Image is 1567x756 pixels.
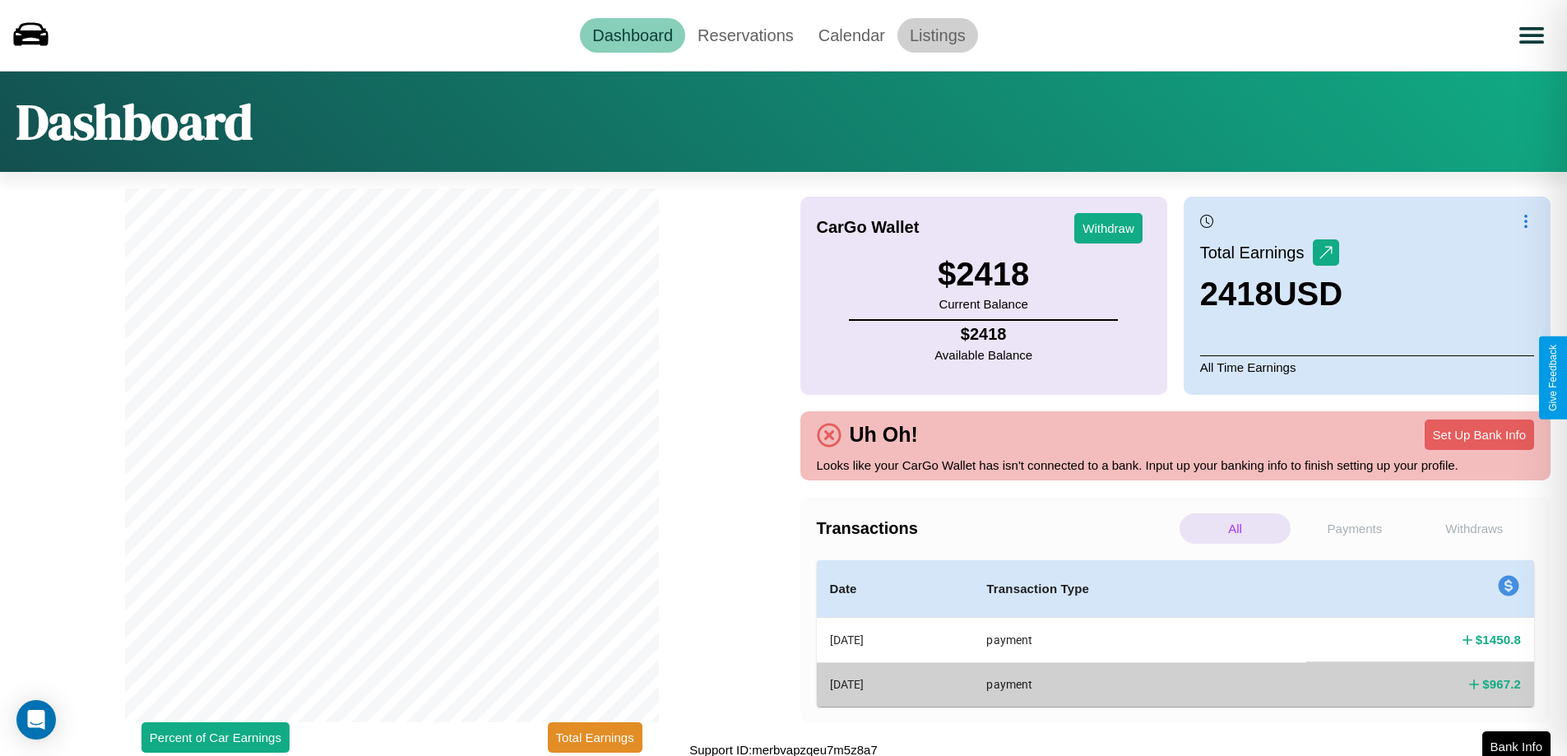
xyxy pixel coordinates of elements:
[806,18,897,53] a: Calendar
[141,722,290,753] button: Percent of Car Earnings
[580,18,685,53] a: Dashboard
[1419,513,1530,544] p: Withdraws
[973,662,1306,706] th: payment
[934,325,1032,344] h4: $ 2418
[1482,675,1521,693] h4: $ 967.2
[16,700,56,740] div: Open Intercom Messenger
[16,88,253,155] h1: Dashboard
[897,18,978,53] a: Listings
[1200,355,1534,378] p: All Time Earnings
[1180,513,1291,544] p: All
[1476,631,1521,648] h4: $ 1450.8
[1200,238,1313,267] p: Total Earnings
[938,293,1029,315] p: Current Balance
[817,454,1535,476] p: Looks like your CarGo Wallet has isn't connected to a bank. Input up your banking info to finish ...
[1299,513,1410,544] p: Payments
[938,256,1029,293] h3: $ 2418
[1547,345,1559,411] div: Give Feedback
[817,560,1535,707] table: simple table
[548,722,642,753] button: Total Earnings
[685,18,806,53] a: Reservations
[817,218,920,237] h4: CarGo Wallet
[1200,276,1342,313] h3: 2418 USD
[973,618,1306,663] th: payment
[934,344,1032,366] p: Available Balance
[1509,12,1555,58] button: Open menu
[1074,213,1143,243] button: Withdraw
[817,519,1175,538] h4: Transactions
[817,662,974,706] th: [DATE]
[830,579,961,599] h4: Date
[817,618,974,663] th: [DATE]
[1425,420,1534,450] button: Set Up Bank Info
[841,423,926,447] h4: Uh Oh!
[986,579,1293,599] h4: Transaction Type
